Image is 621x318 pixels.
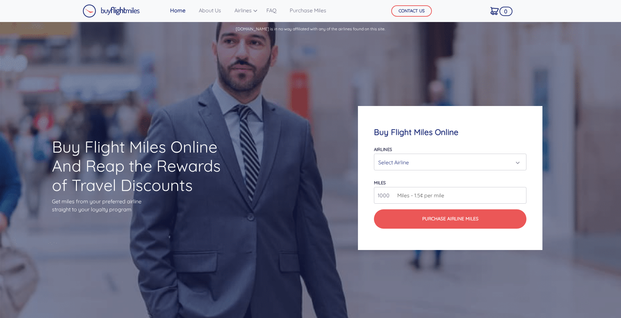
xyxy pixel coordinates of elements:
h1: Buy Flight Miles Online And Reap the Rewards of Travel Discounts [52,137,228,195]
button: CONTACT US [391,5,432,17]
label: Airlines [374,147,392,152]
a: Home [167,4,188,17]
span: 0 [499,7,512,16]
label: miles [374,180,386,185]
a: Purchase Miles [287,4,329,17]
button: Select Airline [374,154,526,170]
a: Buy Flight Miles Logo [83,3,140,19]
a: About Us [196,4,224,17]
div: Select Airline [378,156,518,169]
a: FAQ [264,4,279,17]
img: Cart [490,7,499,15]
a: 0 [488,4,501,18]
button: Purchase Airline Miles [374,209,526,229]
span: Miles - 1.5¢ per mile [394,191,444,199]
h4: Buy Flight Miles Online [374,127,526,137]
img: Buy Flight Miles Logo [83,4,140,18]
a: Airlines [232,4,256,17]
p: Get miles from your preferred airline straight to your loyalty program [52,197,228,213]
